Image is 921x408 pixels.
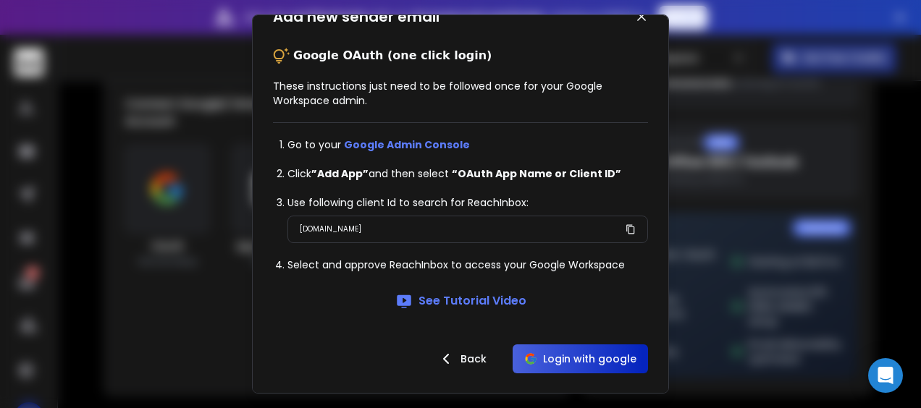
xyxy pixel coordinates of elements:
li: Go to your [287,137,648,152]
strong: “OAuth App Name or Client ID” [452,166,621,181]
img: tips [273,47,290,64]
li: Use following client Id to search for ReachInbox: [287,195,648,210]
div: Open Intercom Messenger [868,358,903,393]
p: These instructions just need to be followed once for your Google Workspace admin. [273,79,648,108]
strong: ”Add App” [311,166,369,181]
a: Google Admin Console [344,137,470,152]
li: Select and approve ReachInbox to access your Google Workspace [287,258,648,272]
p: Google OAuth (one click login) [293,47,492,64]
p: [DOMAIN_NAME] [300,222,361,237]
h1: Add new sender email [273,7,440,27]
button: Login with google [513,344,648,373]
li: Click and then select [287,166,648,181]
a: See Tutorial Video [395,292,526,310]
button: Back [426,344,498,373]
